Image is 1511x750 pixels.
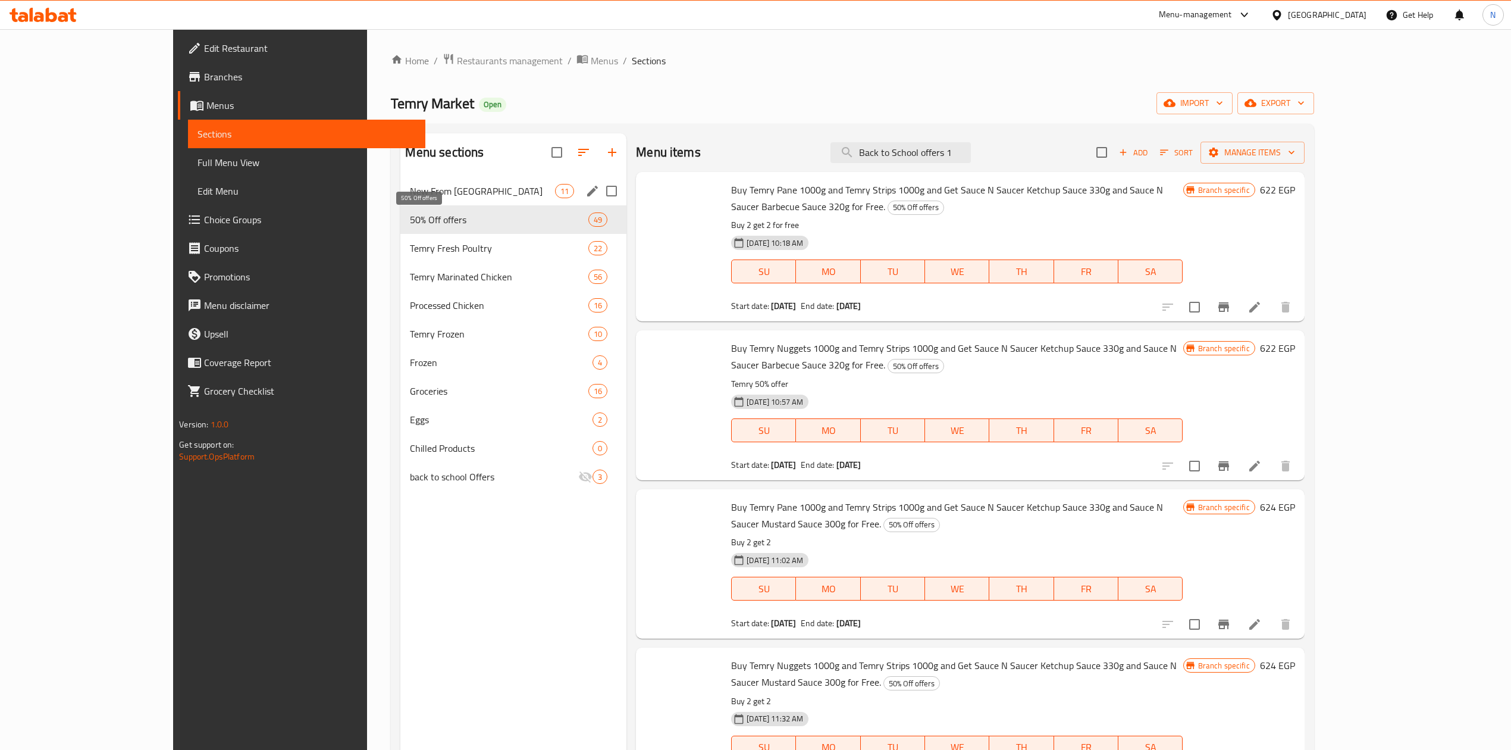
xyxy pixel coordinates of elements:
[555,184,574,198] div: items
[400,348,626,377] div: Frozen4
[636,143,701,161] h2: Menu items
[1182,454,1207,479] span: Select to update
[884,677,939,690] span: 50% Off offers
[593,471,607,483] span: 3
[888,201,944,215] div: 50% Off offers
[731,339,1177,374] span: Buy Temry Nuggets 1000g and Temry Strips 1000g and Get Sauce N Saucer Ketchup Sauce 330g and Sauc...
[204,70,416,84] span: Branches
[1271,610,1300,639] button: delete
[204,212,416,227] span: Choice Groups
[994,422,1049,439] span: TH
[801,422,855,439] span: MO
[1271,293,1300,321] button: delete
[400,320,626,348] div: Temry Frozen10
[796,577,860,601] button: MO
[623,54,627,68] li: /
[569,138,598,167] span: Sort sections
[1193,185,1255,196] span: Branch specific
[410,184,555,198] div: New From Temry
[925,418,989,442] button: WE
[178,377,425,405] a: Grocery Checklist
[866,580,920,598] span: TU
[1118,418,1183,442] button: SA
[1247,96,1305,111] span: export
[410,470,578,484] span: back to school Offers
[866,422,920,439] span: TU
[731,498,1163,533] span: Buy Temry Pane 1000g and Temry Strips 1000g and Get Sauce N Saucer Ketchup Sauce 330g and Sauce N...
[1490,8,1496,21] span: N
[796,260,860,283] button: MO
[731,657,1177,691] span: Buy Temry Nuggets 1000g and Temry Strips 1000g and Get Sauce N Saucer Ketchup Sauce 330g and Sauc...
[1247,617,1262,632] a: Edit menu item
[405,143,484,161] h2: Menu sections
[589,386,607,397] span: 16
[578,470,593,484] svg: Inactive section
[589,329,607,340] span: 10
[188,177,425,205] a: Edit Menu
[1114,143,1152,162] span: Add item
[866,263,920,280] span: TU
[400,462,626,491] div: back to school Offers3
[588,298,607,312] div: items
[1247,459,1262,473] a: Edit menu item
[742,237,808,249] span: [DATE] 10:18 AM
[1059,422,1114,439] span: FR
[1260,340,1295,357] h6: 622 EGP
[591,54,618,68] span: Menus
[204,355,416,370] span: Coverage Report
[479,98,506,112] div: Open
[861,260,925,283] button: TU
[198,184,416,198] span: Edit Menu
[400,177,626,205] div: New From [GEOGRAPHIC_DATA]11edit
[443,53,563,68] a: Restaurants management
[204,384,416,398] span: Grocery Checklist
[1237,92,1314,114] button: export
[188,120,425,148] a: Sections
[410,212,588,227] span: 50% Off offers
[1089,140,1114,165] span: Select section
[178,91,425,120] a: Menus
[1123,263,1178,280] span: SA
[391,90,474,117] span: Temry Market
[1054,577,1118,601] button: FR
[930,422,985,439] span: WE
[801,298,834,314] span: End date:
[1156,92,1233,114] button: import
[178,62,425,91] a: Branches
[771,615,796,631] b: [DATE]
[888,201,943,214] span: 50% Off offers
[989,577,1054,601] button: TH
[410,184,555,198] span: New From [GEOGRAPHIC_DATA]
[736,422,791,439] span: SU
[410,298,588,312] div: Processed Chicken
[598,138,626,167] button: Add section
[1247,300,1262,314] a: Edit menu item
[771,298,796,314] b: [DATE]
[544,140,569,165] span: Select all sections
[1123,580,1178,598] span: SA
[801,263,855,280] span: MO
[994,263,1049,280] span: TH
[731,694,1183,709] p: Buy 2 get 2
[731,377,1183,392] p: Temry 50% offer
[1117,146,1149,160] span: Add
[1193,343,1255,354] span: Branch specific
[888,359,944,373] div: 50% Off offers
[742,713,808,724] span: [DATE] 11:32 AM
[731,181,1163,215] span: Buy Temry Pane 1000g and Temry Strips 1000g and Get Sauce N Saucer Ketchup Sauce 330g and Sauce N...
[206,98,416,112] span: Menus
[457,54,563,68] span: Restaurants management
[400,405,626,434] div: Eggs2
[1210,145,1295,160] span: Manage items
[593,441,607,455] div: items
[589,214,607,226] span: 49
[410,241,588,255] span: Temry Fresh Poultry
[1157,143,1196,162] button: Sort
[731,535,1183,550] p: Buy 2 get 2
[1209,610,1238,639] button: Branch-specific-item
[588,241,607,255] div: items
[178,291,425,320] a: Menu disclaimer
[1260,657,1295,674] h6: 624 EGP
[1118,260,1183,283] button: SA
[1118,577,1183,601] button: SA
